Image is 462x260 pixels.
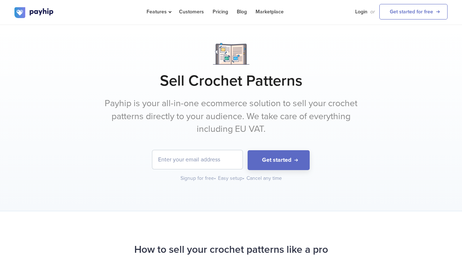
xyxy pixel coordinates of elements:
img: Notebook.png [213,43,249,65]
span: • [214,175,216,181]
p: Payhip is your all-in-one ecommerce solution to sell your crochet patterns directly to your audie... [96,97,366,136]
input: Enter your email address [152,150,243,169]
h1: Sell Crochet Patterns [14,72,448,90]
a: Get started for free [379,4,448,19]
div: Cancel any time [247,175,282,182]
div: Signup for free [180,175,217,182]
img: logo.svg [14,7,54,18]
div: Easy setup [218,175,245,182]
span: Features [147,9,170,15]
button: Get started [248,150,310,170]
span: • [243,175,244,181]
h2: How to sell your crochet patterns like a pro [14,240,448,259]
